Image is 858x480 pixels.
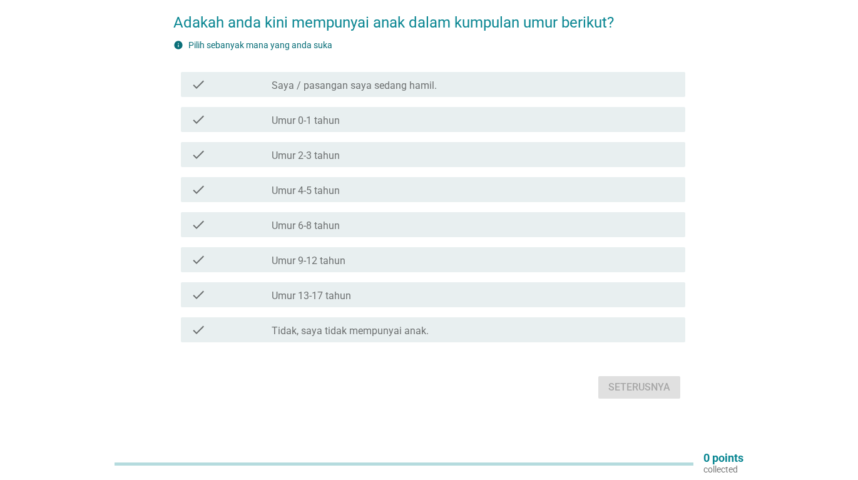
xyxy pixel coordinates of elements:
i: check [191,287,206,302]
label: Umur 9-12 tahun [272,255,345,267]
label: Pilih sebanyak mana yang anda suka [188,40,332,50]
label: Umur 6-8 tahun [272,220,340,232]
i: check [191,77,206,92]
i: check [191,217,206,232]
i: check [191,182,206,197]
i: check [191,112,206,127]
label: Umur 0-1 tahun [272,115,340,127]
i: check [191,147,206,162]
label: Tidak, saya tidak mempunyai anak. [272,325,429,337]
p: collected [703,464,743,475]
label: Saya / pasangan saya sedang hamil. [272,79,437,92]
i: check [191,252,206,267]
i: check [191,322,206,337]
label: Umur 4-5 tahun [272,185,340,197]
label: Umur 2-3 tahun [272,150,340,162]
i: info [173,40,183,50]
p: 0 points [703,452,743,464]
label: Umur 13-17 tahun [272,290,351,302]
